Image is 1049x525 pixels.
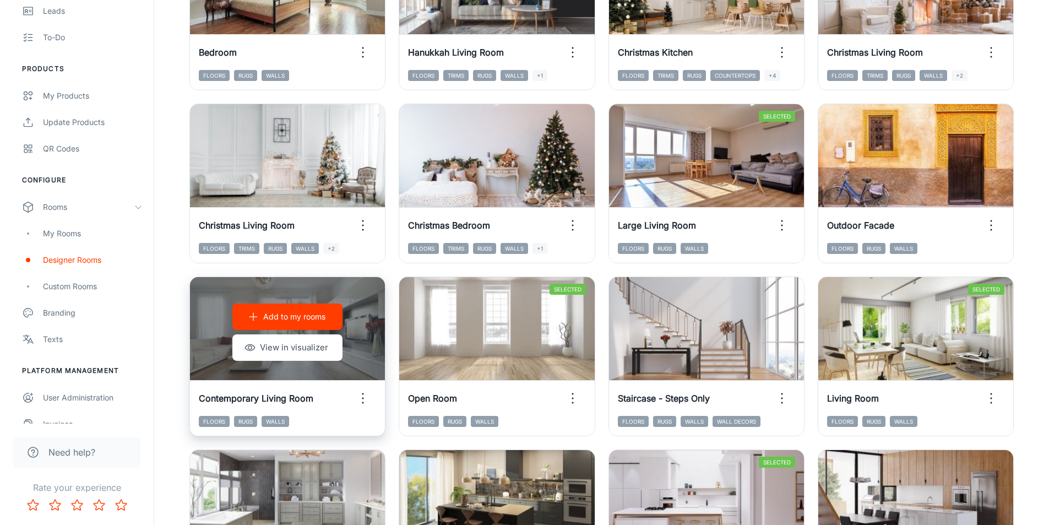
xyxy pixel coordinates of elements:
[199,416,230,427] span: Floors
[22,494,44,516] button: Rate 1 star
[43,90,143,102] div: My Products
[890,243,917,254] span: Walls
[968,284,1004,295] span: Selected
[43,392,143,404] div: User Administration
[501,70,528,81] span: Walls
[66,494,88,516] button: Rate 3 star
[618,416,649,427] span: Floors
[681,243,708,254] span: Walls
[759,111,795,122] span: Selected
[827,46,923,59] h6: Christmas Living Room
[827,392,879,405] h6: Living Room
[199,392,313,405] h6: Contemporary Living Room
[262,70,289,81] span: Walls
[234,416,257,427] span: Rugs
[862,416,885,427] span: Rugs
[653,416,676,427] span: Rugs
[827,243,858,254] span: Floors
[827,219,894,232] h6: Outdoor Facade
[827,70,858,81] span: Floors
[43,333,143,345] div: Texts
[262,416,289,427] span: Walls
[263,311,325,323] p: Add to my rooms
[501,243,528,254] span: Walls
[952,70,968,81] span: +2
[710,70,760,81] span: Countertops
[618,46,693,59] h6: Christmas Kitchen
[199,219,295,232] h6: Christmas Living Room
[323,243,339,254] span: +2
[827,416,858,427] span: Floors
[408,416,439,427] span: Floors
[473,243,496,254] span: Rugs
[43,228,143,240] div: My Rooms
[618,392,710,405] h6: Staircase - Steps Only
[550,284,586,295] span: Selected
[920,70,947,81] span: Walls
[443,243,469,254] span: Trims
[232,304,343,330] button: Add to my rooms
[408,392,457,405] h6: Open Room
[44,494,66,516] button: Rate 2 star
[48,446,95,459] span: Need help?
[43,116,143,128] div: Update Products
[43,254,143,266] div: Designer Rooms
[892,70,915,81] span: Rugs
[408,219,490,232] h6: Christmas Bedroom
[618,243,649,254] span: Floors
[88,494,110,516] button: Rate 4 star
[43,143,143,155] div: QR Codes
[43,280,143,293] div: Custom Rooms
[43,31,143,44] div: To-do
[232,334,343,361] button: View in visualizer
[291,243,319,254] span: Walls
[618,219,696,232] h6: Large Living Room
[532,243,547,254] span: +1
[713,416,760,427] span: Wall Decors
[408,243,439,254] span: Floors
[759,457,795,468] span: Selected
[443,416,466,427] span: Rugs
[473,70,496,81] span: Rugs
[264,243,287,254] span: Rugs
[199,70,230,81] span: Floors
[199,243,230,254] span: Floors
[681,416,708,427] span: Walls
[43,418,143,430] div: Invoices
[408,70,439,81] span: Floors
[890,416,917,427] span: Walls
[618,70,649,81] span: Floors
[764,70,780,81] span: +4
[43,201,134,213] div: Rooms
[862,243,885,254] span: Rugs
[862,70,888,81] span: Trims
[653,243,676,254] span: Rugs
[653,70,678,81] span: Trims
[408,46,504,59] h6: Hanukkah Living Room
[9,481,145,494] p: Rate your experience
[234,70,257,81] span: Rugs
[43,5,143,17] div: Leads
[199,46,237,59] h6: Bedroom
[234,243,259,254] span: Trims
[443,70,469,81] span: Trims
[110,494,132,516] button: Rate 5 star
[471,416,498,427] span: Walls
[532,70,547,81] span: +1
[683,70,706,81] span: Rugs
[43,307,143,319] div: Branding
